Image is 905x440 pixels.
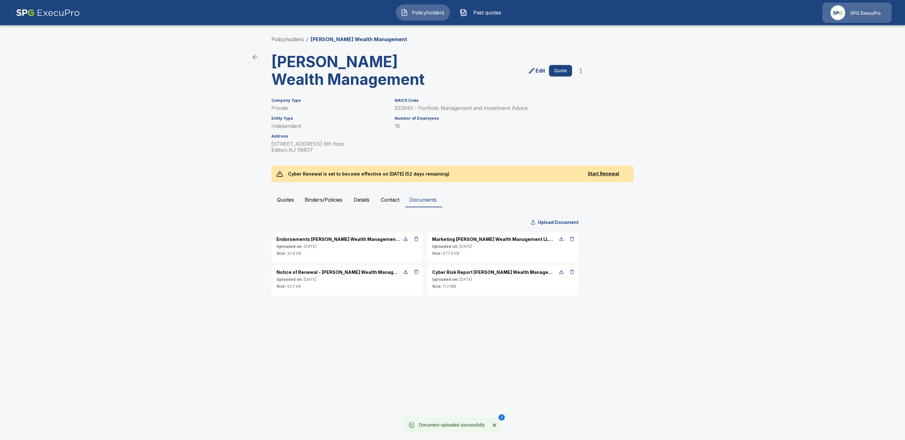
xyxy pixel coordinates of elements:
[271,98,387,103] h6: Company Type
[850,10,881,16] p: SPG ExecuPro
[271,192,634,207] div: policyholder tabs
[419,419,485,431] div: Document uploaded successfully
[536,67,545,74] p: Edit
[432,236,556,242] p: Marketing [PERSON_NAME] Wealth Management LLC.pdf
[432,244,458,249] span: Uploaded on:
[432,251,576,256] p: 677.0 KB
[538,219,579,225] p: Upload Document
[276,269,400,275] p: Notice of Renewal - [PERSON_NAME] Wealth Management LLC.pdf
[432,284,576,289] p: 11.2 MB
[578,168,629,180] button: Start Renewal
[271,105,387,111] p: Private
[300,192,347,207] button: Binders/Policies
[276,277,420,282] p: [DATE]
[395,98,572,103] h6: NAICS Code
[490,421,499,430] button: Close
[396,4,450,21] button: Policyholders IconPolicyholders
[395,123,572,129] p: 16
[499,414,505,421] span: 3
[271,116,387,121] h6: Entity Type
[432,277,576,282] p: [DATE]
[276,244,420,249] p: [DATE]
[529,217,580,227] button: Upload Document
[311,35,407,43] p: [PERSON_NAME] Wealth Management
[432,269,556,275] p: Cyber Risk Report [PERSON_NAME] Wealth Management LLC.pdf
[432,284,442,289] span: Size:
[276,284,420,289] p: 92.5 KB
[527,66,547,76] a: edit
[276,284,286,289] span: Size:
[549,65,572,77] button: Quote
[395,116,572,121] h6: Number of Employees
[271,123,387,129] p: Independent
[347,192,376,207] button: Details
[271,36,304,42] a: Policyholders
[276,251,420,256] p: 32.8 KB
[823,3,891,23] a: Agency IconSPG ExecuPro
[276,251,286,256] span: Size:
[283,166,455,182] p: Cyber Renewal is set to become effective on [DATE] (52 days remaining)
[276,244,303,249] span: Uploaded on:
[271,35,407,43] nav: breadcrumb
[16,3,80,23] img: AA Logo
[271,192,300,207] button: Quotes
[432,277,458,282] span: Uploaded on:
[460,9,467,16] img: Past quotes Icon
[404,192,442,207] button: Documents
[455,4,509,21] button: Past quotes IconPast quotes
[401,9,408,16] img: Policyholders Icon
[271,53,427,88] h3: [PERSON_NAME] Wealth Management
[432,244,576,249] p: [DATE]
[395,105,572,111] p: 523940 - Portfolio Management and Investment Advice
[411,9,445,16] span: Policyholders
[276,277,303,282] span: Uploaded on:
[276,236,400,242] p: Endorsements [PERSON_NAME] Wealth Management LLC.pdf
[470,9,504,16] span: Past quotes
[575,64,587,77] button: more
[306,35,308,43] li: /
[830,5,845,20] img: Agency Icon
[271,134,387,139] h6: Address
[432,251,442,256] span: Size:
[249,51,261,63] a: back
[376,192,404,207] button: Contact
[271,141,387,153] p: [STREET_ADDRESS] 6th floor Edison , NJ 08837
